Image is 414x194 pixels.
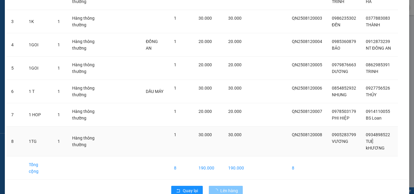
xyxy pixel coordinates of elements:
[58,42,60,47] span: 1
[52,5,66,12] span: Nhận:
[366,22,380,27] span: THÀNH
[6,80,24,103] td: 6
[169,156,194,180] td: 8
[6,103,24,127] td: 7
[67,33,113,57] td: Hàng thông thường
[6,127,24,156] td: 8
[24,33,53,57] td: 1GOI
[5,6,15,12] span: Gửi:
[332,16,356,21] span: 0986235302
[332,69,348,74] span: DƯƠNG
[199,62,212,67] span: 20.000
[5,20,48,28] div: 0905283799
[366,46,391,51] span: NT ĐỒNG AN
[366,86,390,90] span: 0927756526
[67,103,113,127] td: Hàng thông thường
[366,109,390,114] span: 0914110055
[366,92,376,97] span: THỦY
[332,39,356,44] span: 0985360879
[24,127,53,156] td: 1TG
[332,22,340,27] span: ĐẾN
[24,80,53,103] td: 1 T
[228,109,242,114] span: 20.000
[228,86,242,90] span: 30.000
[332,92,347,97] span: NHUNG
[146,39,158,51] span: ĐỒNG AN
[176,189,180,193] span: rollback
[6,57,24,80] td: 5
[366,132,390,137] span: 0934898522
[52,26,113,35] div: 0934898522
[228,62,242,67] span: 20.000
[366,139,385,150] span: TUỆ kHƯƠNG
[292,39,322,44] span: QN2508120004
[24,10,53,33] td: 1K
[194,156,223,180] td: 190.000
[366,69,378,74] span: TRINH
[67,57,113,80] td: Hàng thông thường
[228,39,242,44] span: 20.000
[174,16,176,21] span: 1
[58,19,60,24] span: 1
[58,112,60,117] span: 1
[24,156,53,180] td: Tổng cộng
[223,156,249,180] td: 190.000
[58,89,60,94] span: 1
[174,62,176,67] span: 1
[174,109,176,114] span: 1
[5,5,48,12] div: Quy Nhơn
[67,127,113,156] td: Hàng thông thường
[199,86,212,90] span: 30.000
[6,10,24,33] td: 3
[332,46,340,51] span: BẢO
[199,132,212,137] span: 30.000
[332,116,349,120] span: PHI HIỆP
[332,86,356,90] span: 0854852932
[228,132,242,137] span: 30.000
[174,132,176,137] span: 1
[58,139,60,144] span: 1
[332,62,356,67] span: 0979876663
[174,39,176,44] span: 1
[58,66,60,71] span: 1
[67,10,113,33] td: Hàng thông thường
[292,132,322,137] span: QN2508120008
[366,39,390,44] span: 0912873239
[174,86,176,90] span: 1
[24,57,53,80] td: 1GOI
[332,139,348,144] span: VƯƠNG
[183,187,198,194] span: Quay lại
[6,33,24,57] td: 4
[52,19,113,26] div: TUỆ kHƯƠNG
[292,109,322,114] span: QN2508120007
[199,109,212,114] span: 20.000
[292,86,322,90] span: QN2508120006
[366,16,390,21] span: 0377883083
[292,62,322,67] span: QN2508120005
[52,5,113,19] div: [GEOGRAPHIC_DATA]
[67,80,113,103] td: Hàng thông thường
[366,62,390,67] span: 0862985391
[332,132,356,137] span: 0905283799
[287,156,327,180] td: 8
[214,189,220,193] span: loading
[199,16,212,21] span: 30.000
[199,39,212,44] span: 20.000
[292,16,322,21] span: QN2508120003
[146,89,163,94] span: DẦU MÁY
[366,116,382,120] span: BS Loan
[332,109,356,114] span: 0978503179
[220,187,238,194] span: Lên hàng
[5,12,48,20] div: VƯƠNG
[228,16,242,21] span: 30.000
[52,35,113,42] div: a
[24,103,53,127] td: 1 HOP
